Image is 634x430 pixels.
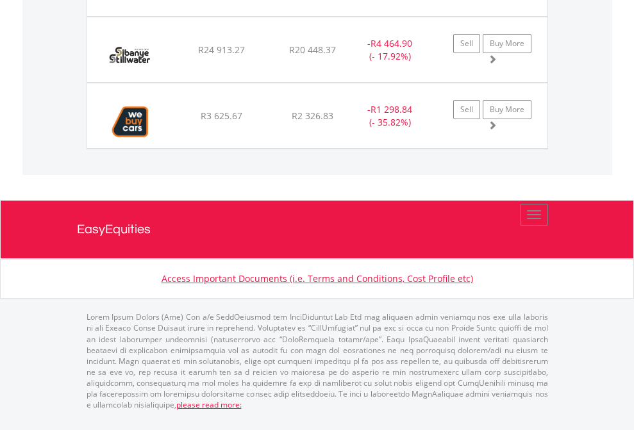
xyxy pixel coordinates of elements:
span: R2 326.83 [292,110,333,122]
a: EasyEquities [77,201,558,258]
span: R20 448.37 [289,44,336,56]
a: please read more: [176,399,242,410]
img: EQU.ZA.WBC.png [94,99,167,145]
span: R24 913.27 [198,44,245,56]
div: - (- 35.82%) [350,103,430,129]
a: Access Important Documents (i.e. Terms and Conditions, Cost Profile etc) [162,272,473,285]
a: Buy More [483,100,531,119]
a: Sell [453,100,480,119]
span: R1 298.84 [371,103,412,115]
a: Sell [453,34,480,53]
div: - (- 17.92%) [350,37,430,63]
p: Lorem Ipsum Dolors (Ame) Con a/e SeddOeiusmod tem InciDiduntut Lab Etd mag aliquaen admin veniamq... [87,311,548,410]
span: R4 464.90 [371,37,412,49]
a: Buy More [483,34,531,53]
span: R3 625.67 [201,110,242,122]
img: EQU.ZA.SSW.png [94,33,166,79]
